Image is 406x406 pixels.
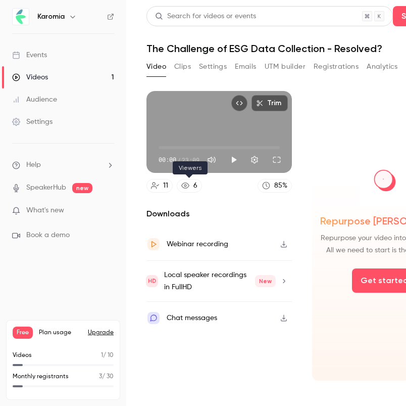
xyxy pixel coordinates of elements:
[13,372,69,381] p: Monthly registrants
[199,59,227,75] button: Settings
[26,230,70,241] span: Book a demo
[12,72,48,82] div: Videos
[102,206,114,215] iframe: Noticeable Trigger
[255,275,276,287] span: New
[101,351,114,360] p: / 10
[177,155,181,164] span: /
[244,150,265,170] button: Settings
[39,329,82,337] span: Plan usage
[12,117,53,127] div: Settings
[155,11,256,22] div: Search for videos or events
[163,181,168,191] div: 11
[26,183,66,193] a: SpeakerHub
[235,59,256,75] button: Emails
[193,181,197,191] div: 6
[146,179,173,193] a: 11
[159,155,199,164] div: 00:00
[167,238,228,250] div: Webinar recording
[182,155,199,164] span: 23:09
[367,59,398,75] button: Analytics
[167,312,217,324] div: Chat messages
[224,150,244,170] button: Play
[13,9,29,25] img: Karomia
[159,155,176,164] span: 00:00
[314,59,359,75] button: Registrations
[26,160,41,170] span: Help
[12,50,47,60] div: Events
[13,327,33,339] span: Free
[164,269,276,293] div: Local speaker recordings in FullHD
[177,179,202,193] a: 6
[174,59,191,75] button: Clips
[265,59,306,75] button: UTM builder
[201,150,222,170] button: Mute
[99,372,114,381] p: / 30
[12,160,114,170] li: help-dropdown-opener
[99,374,102,380] span: 3
[231,95,247,111] button: Embed video
[37,12,65,22] h6: Karomia
[251,95,288,111] button: Trim
[12,95,57,105] div: Audience
[146,59,166,75] button: Video
[258,179,292,193] a: 85%
[274,181,287,191] div: 85 %
[146,208,292,220] h2: Downloads
[267,150,287,170] button: Full screen
[72,183,92,193] span: new
[88,329,114,337] button: Upgrade
[101,352,103,358] span: 1
[26,205,64,216] span: What's new
[13,351,32,360] p: Videos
